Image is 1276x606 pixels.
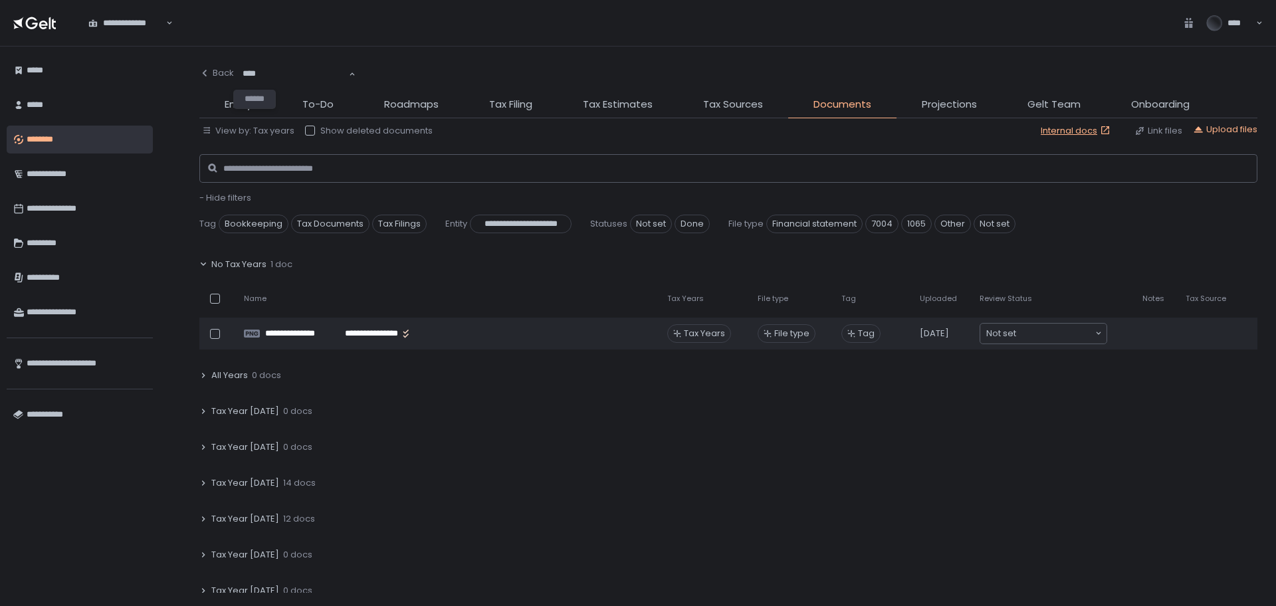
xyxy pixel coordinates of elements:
span: Onboarding [1131,97,1190,112]
span: Not set [974,215,1015,233]
span: 12 docs [283,513,315,525]
span: Tax Years [684,328,725,340]
span: Tag [858,328,875,340]
button: Back [199,60,234,86]
div: Back [199,67,234,79]
span: Tax Documents [291,215,370,233]
input: Search for option [1016,327,1094,340]
span: Tag [199,218,216,230]
span: Tax Year [DATE] [211,405,279,417]
span: Tax Estimates [583,97,653,112]
span: Projections [922,97,977,112]
span: Tax Filings [372,215,427,233]
span: 0 docs [252,369,281,381]
span: [DATE] [920,328,949,340]
input: Search for option [243,67,348,80]
span: To-Do [302,97,334,112]
span: 0 docs [283,405,312,417]
span: Name [244,294,266,304]
input: Search for option [164,17,165,30]
span: All Years [211,369,248,381]
span: Tax Filing [489,97,532,112]
span: No Tax Years [211,258,266,270]
span: Tax Year [DATE] [211,477,279,489]
div: Search for option [234,60,356,88]
span: - Hide filters [199,191,251,204]
span: 0 docs [283,549,312,561]
span: Other [934,215,971,233]
span: 0 docs [283,585,312,597]
span: Entity [445,218,467,230]
span: Tax Year [DATE] [211,549,279,561]
span: Done [675,215,710,233]
span: Uploaded [920,294,957,304]
a: Internal docs [1041,125,1113,137]
span: 0 docs [283,441,312,453]
span: Tax Year [DATE] [211,513,279,525]
span: Tax Year [DATE] [211,585,279,597]
span: Entity [225,97,252,112]
span: File type [774,328,809,340]
span: Tax Sources [703,97,763,112]
span: Documents [813,97,871,112]
button: Upload files [1193,124,1257,136]
span: Tag [841,294,856,304]
span: Bookkeeping [219,215,288,233]
span: File type [758,294,788,304]
span: Not set [630,215,672,233]
span: 14 docs [283,477,316,489]
span: Financial statement [766,215,863,233]
span: Review Status [980,294,1032,304]
span: Tax Year [DATE] [211,441,279,453]
button: Link files [1134,125,1182,137]
button: View by: Tax years [202,125,294,137]
span: 7004 [865,215,899,233]
div: Search for option [980,324,1107,344]
span: Roadmaps [384,97,439,112]
span: Tax Source [1186,294,1226,304]
span: 1065 [901,215,932,233]
span: Statuses [590,218,627,230]
span: File type [728,218,764,230]
span: Not set [986,327,1016,340]
span: 1 doc [270,258,292,270]
div: Search for option [80,9,173,37]
button: - Hide filters [199,192,251,204]
span: Gelt Team [1027,97,1081,112]
span: Notes [1142,294,1164,304]
span: Tax Years [667,294,704,304]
